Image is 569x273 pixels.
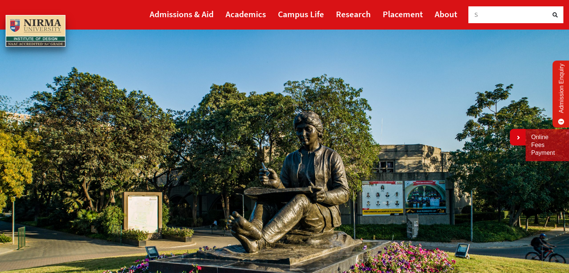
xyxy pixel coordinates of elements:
[435,6,457,22] a: About
[150,6,214,22] a: Admissions & Aid
[383,6,423,22] a: Placement
[474,10,478,19] span: S
[226,6,266,22] a: Academics
[6,15,65,47] img: main_logo
[336,6,371,22] a: Research
[278,6,324,22] a: Campus Life
[531,134,563,157] a: Online Fees Payment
